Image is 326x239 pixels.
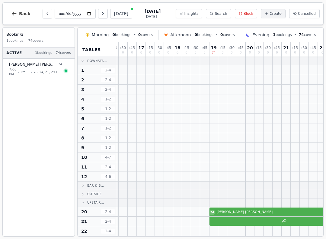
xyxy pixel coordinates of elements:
span: 0 [312,51,314,54]
span: 4 - 6 [101,174,115,179]
span: Pre-booking [21,70,30,74]
span: 0 [131,51,133,54]
span: : 45 [274,46,280,50]
span: : 30 [120,46,126,50]
span: 2 - 4 [101,77,115,82]
span: 2 - 4 [101,87,115,92]
span: 74 [210,210,214,214]
button: Back [6,6,35,21]
span: 74 covers [56,51,71,56]
span: Cancelled [298,11,316,16]
span: 11 [81,164,87,170]
span: 21 [81,218,87,224]
span: 0 [276,51,278,54]
span: [DATE] [145,8,161,14]
span: 12 [81,174,87,180]
span: Search [215,11,227,16]
span: : 45 [202,46,207,50]
span: bookings [112,32,131,37]
h3: Bookings [6,31,71,37]
span: covers [138,32,153,37]
span: : 30 [265,46,271,50]
span: • [294,32,296,37]
span: 20 [81,209,87,215]
span: 0 [167,51,169,54]
button: Block [235,9,257,18]
span: Back [19,11,30,16]
span: Downsta... [87,59,107,63]
button: Previous day [43,9,52,18]
button: Create [261,9,286,18]
span: • [18,70,20,74]
span: 5 [81,106,84,112]
span: bookings [273,32,292,37]
span: 74 covers [28,38,43,44]
span: 0 [185,51,187,54]
span: 0 [138,33,141,37]
span: covers [299,32,316,37]
span: 1 - 2 [101,136,115,140]
span: 4 [81,96,84,102]
span: 0 [194,51,196,54]
span: : 45 [165,46,171,50]
span: 22 [81,228,87,234]
span: 1 [81,67,84,73]
span: 7 [81,125,84,131]
span: 0 [194,33,197,37]
span: Upstair... [87,200,104,205]
span: 26, 24, 21, 29.1, 28, 25, 29, 27, 23, 20 [34,70,62,74]
span: 2 - 4 [101,219,115,224]
span: 10 [81,154,87,160]
span: : 45 [129,46,135,50]
span: 0 [149,51,151,54]
button: Next day [98,9,108,18]
span: [DATE] [145,14,161,19]
span: Create [270,11,282,16]
span: 0 [222,51,223,54]
span: 0 [249,51,251,54]
span: 0 [285,51,287,54]
span: • [31,70,33,74]
span: 0 [321,51,323,54]
span: 1 - 2 [101,106,115,111]
span: 6 [81,116,84,122]
span: 0 [303,51,305,54]
span: bookings [194,32,213,37]
span: 0 [122,51,124,54]
span: : 15 [184,46,189,50]
span: 9 [81,145,84,151]
span: : 45 [310,46,316,50]
span: 0 [231,51,232,54]
span: 1 bookings [35,51,52,56]
span: • [134,32,136,37]
span: 3 [81,87,84,93]
span: : 30 [193,46,198,50]
span: 0 [220,33,223,37]
button: [PERSON_NAME] [PERSON_NAME]747:00 PM•Pre-booking•26, 24, 21, 29.1, 28, 25, 29, 27, 23, 20 [5,59,72,80]
span: : 30 [229,46,235,50]
span: Outside [87,192,102,196]
span: Morning [92,32,109,38]
span: 2 - 4 [101,165,115,169]
span: : 30 [301,46,307,50]
span: 1 - 2 [101,116,115,121]
span: 0 [112,33,115,37]
span: • [216,32,218,37]
span: 2 - 4 [101,229,115,234]
span: : 15 [147,46,153,50]
button: [DATE] [110,9,132,18]
span: 1 bookings [6,38,24,44]
span: 0 [203,51,205,54]
span: Tables [82,47,101,53]
span: 18 [174,46,180,50]
span: 1 [273,33,275,37]
span: Block [244,11,253,16]
span: 1 - 2 [101,97,115,102]
span: 74 [212,51,216,54]
span: 4 - 7 [101,155,115,160]
span: 2 - 4 [101,68,115,73]
span: 2 [81,77,84,83]
span: 0 [258,51,260,54]
span: 19 [211,46,216,50]
span: 21 [283,46,289,50]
